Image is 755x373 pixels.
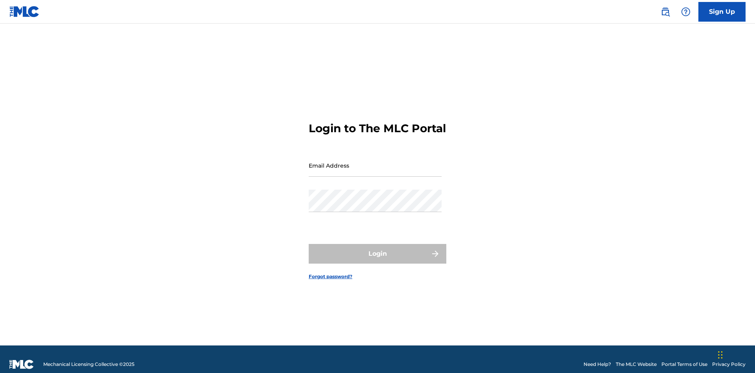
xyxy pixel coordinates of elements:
a: Portal Terms of Use [661,361,707,368]
a: Need Help? [584,361,611,368]
h3: Login to The MLC Portal [309,122,446,135]
a: Sign Up [698,2,746,22]
span: Mechanical Licensing Collective © 2025 [43,361,134,368]
img: logo [9,360,34,369]
div: Drag [718,343,723,367]
img: help [681,7,691,17]
a: Public Search [657,4,673,20]
a: Privacy Policy [712,361,746,368]
iframe: Chat Widget [716,335,755,373]
a: The MLC Website [616,361,657,368]
div: Help [678,4,694,20]
img: search [661,7,670,17]
a: Forgot password? [309,273,352,280]
img: MLC Logo [9,6,40,17]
